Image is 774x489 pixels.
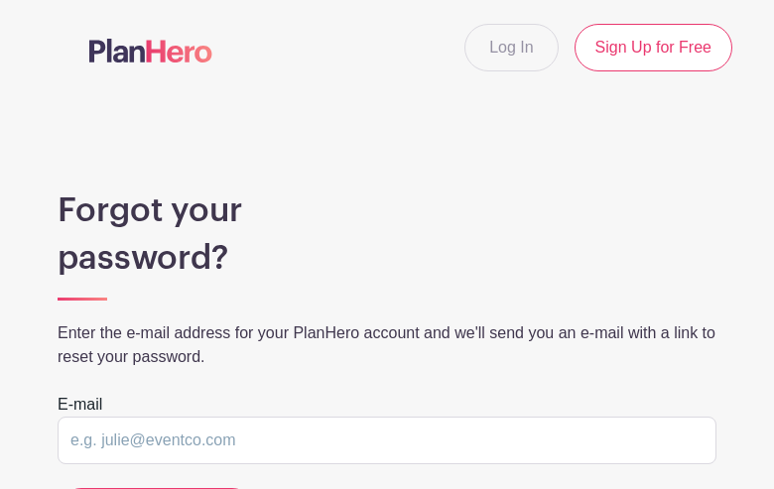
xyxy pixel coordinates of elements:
a: Sign Up for Free [575,24,732,71]
h1: password? [58,238,716,278]
p: Enter the e-mail address for your PlanHero account and we'll send you an e-mail with a link to re... [58,321,716,369]
input: e.g. julie@eventco.com [58,417,716,464]
a: Log In [464,24,558,71]
label: E-mail [58,393,102,417]
h1: Forgot your [58,190,716,230]
img: logo-507f7623f17ff9eddc593b1ce0a138ce2505c220e1c5a4e2b4648c50719b7d32.svg [89,39,212,62]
